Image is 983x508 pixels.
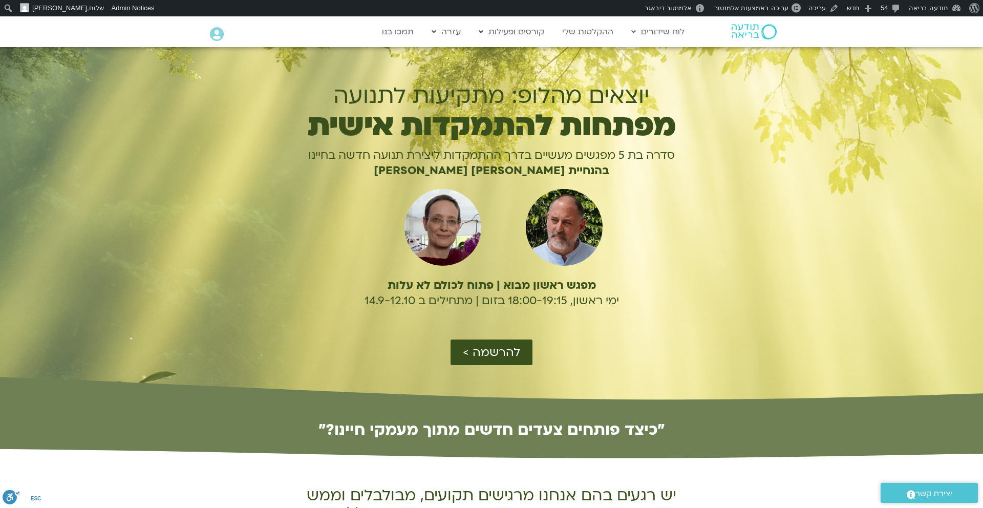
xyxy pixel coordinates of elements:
[270,83,713,109] h1: יוצאים מהלופ: מתקיעות לתנועה
[365,293,619,308] span: ימי ראשון, 18:00-19:15 בזום | מתחילים ב 14.9-12.10
[270,114,713,138] h1: מפתחות להתמקדות אישית
[210,421,773,438] h2: ״כיצד פותחים צעדים חדשים מתוך מעמקי חיינו?״
[451,340,532,365] a: להרשמה >
[463,346,520,359] span: להרשמה >
[426,22,466,41] a: עזרה
[714,4,788,12] span: עריכה באמצעות אלמנטור
[474,22,549,41] a: קורסים ופעילות
[32,4,87,12] span: [PERSON_NAME]
[388,278,596,293] b: מפגש ראשון מבוא | פתוח לכולם לא עלות
[626,22,690,41] a: לוח שידורים
[270,147,713,163] p: סדרה בת 5 מפגשים מעשיים בדרך ההתמקדות ליצירת תנועה חדשה בחיינו
[732,24,777,39] img: תודעה בריאה
[881,483,978,503] a: יצירת קשר
[374,163,609,178] b: בהנחיית [PERSON_NAME] [PERSON_NAME]
[377,22,419,41] a: תמכו בנו
[915,487,952,501] span: יצירת קשר
[557,22,618,41] a: ההקלטות שלי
